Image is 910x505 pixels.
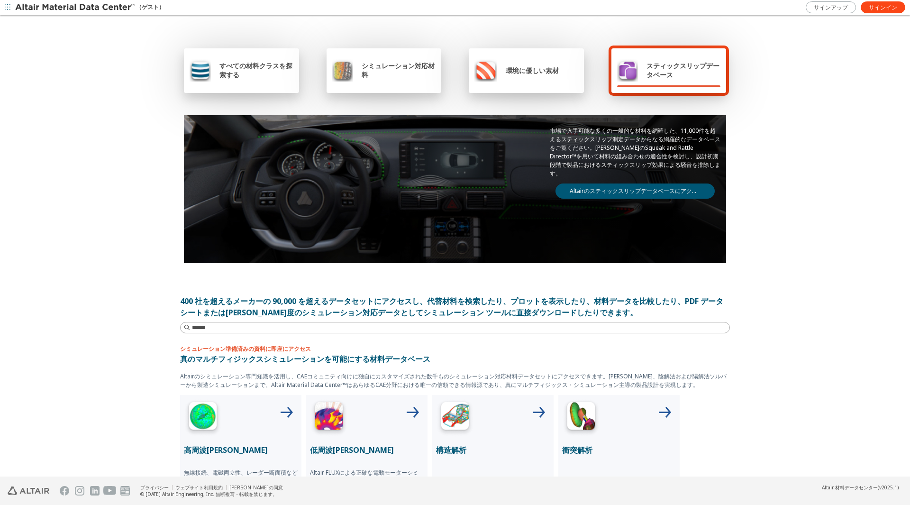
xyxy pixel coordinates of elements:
[184,468,298,484] font: 無線接続、電磁両立性、レーダー断面積などをシミュレーションするための材料
[15,3,136,12] img: Altair 材料データセンター
[310,468,424,492] font: Altair FLUXによる正確な電動モーターシミュレーションのための包括的な電磁気および熱データ
[229,484,283,491] a: [PERSON_NAME]の同意
[190,59,211,82] img: すべての材料クラスを探索する
[310,399,348,437] img: 低周波アイコン
[180,354,430,364] font: 真のマルチフィジックスシミュレーションを可能にする材料データベース
[184,445,268,455] font: 高周波[PERSON_NAME]
[310,445,394,455] font: 低周波[PERSON_NAME]
[180,372,727,389] font: Altairのシミュレーション専門知識を活用し、CAEコミュニティ向けに独自にカスタマイズされた数千ものシミュレーション対応材料データセットにアクセスできます。[PERSON_NAME]、陰解法...
[175,484,223,491] a: ウェブサイト利用規約
[180,345,311,353] font: シミュレーション準備済みの資料に即座にアクセス
[184,399,222,437] img: 高頻度アイコン
[180,296,723,318] font: 400 社を超えるメーカーの 90,000 を超えるデータセットにアクセスし、代替材料を検索したり、プロットを表示したり、材料データを比較したり、PDF データシートまたは[PERSON_NAM...
[570,187,800,195] font: Altairのスティックスリップデータベースにアクセスするにはアップグレードしてください
[506,66,559,75] font: 環境に優しい素材
[140,484,169,491] a: プライバシー
[436,399,474,437] img: 構造解析アイコン
[362,61,435,79] font: シミュレーション対応材料
[136,3,164,11] font: （ゲスト）
[332,59,354,82] img: シミュレーション対応材料
[814,3,848,11] font: サインアップ
[219,61,292,79] font: すべての材料クラスを探索する
[646,61,719,79] font: スティックスリップデータベース
[869,3,897,11] font: サインイン
[617,59,638,82] img: スティックスリップデータベース
[436,445,466,455] font: 構造解析
[822,484,878,491] font: Altair 材料データセンター
[474,59,497,82] img: 環境に優しい素材
[8,487,49,495] img: アルテアエンジニアリング
[562,445,592,455] font: 衝突解析
[861,1,905,13] a: サインイン
[878,484,899,491] font: (v2025.1)
[562,399,600,437] img: 衝突解析アイコン
[550,127,720,177] font: 市場で入手可能な多くの一般的な材料を網羅した、11,000件を超えるスティックスリップ測定データからなる網羅的なデータベースをご覧ください。[PERSON_NAME]のSqueak and Ra...
[140,491,277,497] font: © [DATE] Altair Engineering, Inc. 無断複写・転載を禁じます。
[806,1,856,13] a: サインアップ
[555,184,715,199] a: Altairのスティックスリップデータベースにアクセスするにはアップグレードしてください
